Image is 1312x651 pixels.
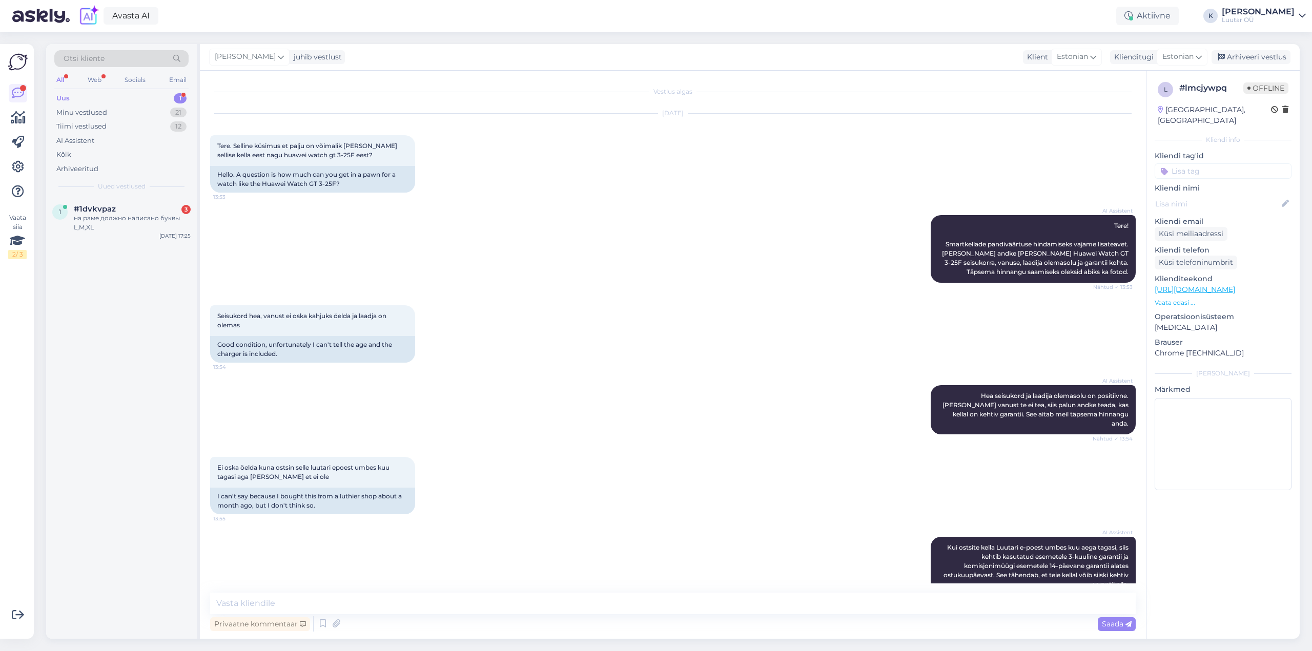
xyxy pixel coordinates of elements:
[210,617,310,631] div: Privaatne kommentaar
[1102,619,1132,628] span: Saada
[56,164,98,174] div: Arhiveeritud
[210,87,1136,96] div: Vestlus algas
[1155,151,1291,161] p: Kliendi tag'id
[944,543,1130,588] span: Kui ostsite kella Luutari e-poest umbes kuu aega tagasi, siis kehtib kasutatud esemetele 3-kuulin...
[174,93,187,103] div: 1
[59,208,61,216] span: 1
[56,108,107,118] div: Minu vestlused
[1155,384,1291,395] p: Märkmed
[1155,298,1291,307] p: Vaata edasi ...
[1222,8,1306,24] a: [PERSON_NAME]Luutar OÜ
[1155,183,1291,194] p: Kliendi nimi
[1179,82,1243,94] div: # lmcjywpq
[1093,283,1133,291] span: Nähtud ✓ 13:53
[1203,9,1218,23] div: K
[1222,16,1295,24] div: Luutar OÜ
[210,488,415,514] div: I can't say because I bought this from a luthier shop about a month ago, but I don't think so.
[213,363,252,371] span: 13:54
[1155,256,1237,269] div: Küsi telefoninumbrit
[1155,348,1291,359] p: Chrome [TECHNICAL_ID]
[8,213,27,259] div: Vaata siia
[1155,311,1291,322] p: Operatsioonisüsteem
[8,250,27,259] div: 2 / 3
[1158,104,1271,126] div: [GEOGRAPHIC_DATA], [GEOGRAPHIC_DATA]
[290,52,342,62] div: juhib vestlust
[1094,529,1133,536] span: AI Assistent
[167,73,189,87] div: Email
[1155,216,1291,227] p: Kliendi email
[8,52,28,72] img: Askly Logo
[213,193,252,201] span: 13:53
[1057,51,1088,62] span: Estonian
[1093,435,1133,443] span: Nähtud ✓ 13:54
[170,121,187,132] div: 12
[215,51,276,62] span: [PERSON_NAME]
[210,166,415,193] div: Hello. A question is how much can you get in a pawn for a watch like the Huawei Watch GT 3-25F?
[159,232,191,240] div: [DATE] 17:25
[217,312,388,329] span: Seisukord hea, vanust ei oska kahjuks öelda ja laadja on olemas
[98,182,146,191] span: Uued vestlused
[74,214,191,232] div: на раме должно написано буквы L,M,XL
[1212,50,1290,64] div: Arhiveeri vestlus
[210,109,1136,118] div: [DATE]
[56,150,71,160] div: Kõik
[1164,86,1167,93] span: l
[64,53,105,64] span: Otsi kliente
[1116,7,1179,25] div: Aktiivne
[1023,52,1048,62] div: Klient
[1155,322,1291,333] p: [MEDICAL_DATA]
[122,73,148,87] div: Socials
[1155,337,1291,348] p: Brauser
[1243,82,1288,94] span: Offline
[210,336,415,363] div: Good condition, unfortunately I can't tell the age and the charger is included.
[1155,227,1227,241] div: Küsi meiliaadressi
[54,73,66,87] div: All
[1155,163,1291,179] input: Lisa tag
[1155,369,1291,378] div: [PERSON_NAME]
[86,73,104,87] div: Web
[78,5,99,27] img: explore-ai
[56,136,94,146] div: AI Assistent
[1094,377,1133,385] span: AI Assistent
[1222,8,1295,16] div: [PERSON_NAME]
[1155,198,1280,209] input: Lisa nimi
[181,205,191,214] div: 3
[74,204,116,214] span: #1dvkvpaz
[1155,274,1291,284] p: Klienditeekond
[217,142,399,159] span: Tere. Selline küsimus et palju on võimalik [PERSON_NAME] sellise kella eest nagu huawei watch gt ...
[56,121,107,132] div: Tiimi vestlused
[1162,51,1194,62] span: Estonian
[56,93,70,103] div: Uus
[1094,207,1133,215] span: AI Assistent
[1155,245,1291,256] p: Kliendi telefon
[1155,285,1235,294] a: [URL][DOMAIN_NAME]
[170,108,187,118] div: 21
[942,392,1130,427] span: Hea seisukord ja laadija olemasolu on positiivne. [PERSON_NAME] vanust te ei tea, siis palun andk...
[213,515,252,522] span: 13:55
[1155,135,1291,144] div: Kliendi info
[1110,52,1154,62] div: Klienditugi
[104,7,158,25] a: Avasta AI
[217,464,391,480] span: Ei oska öelda kuna ostsin selle luutari epoest umbes kuu tagasi aga [PERSON_NAME] et ei ole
